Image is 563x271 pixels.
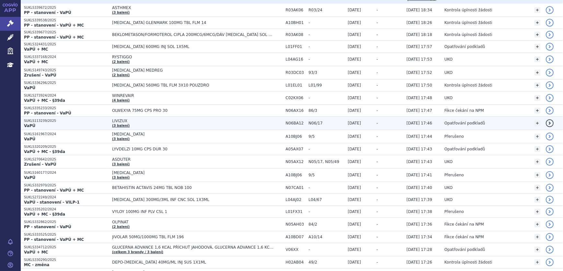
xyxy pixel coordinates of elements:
[24,250,48,254] strong: VaPÚ + MC
[24,35,84,40] strong: PP - stanovení - VaPÚ + MC
[286,247,305,252] span: V06XX
[407,185,432,190] span: [DATE] 17:40
[24,175,35,180] strong: VaPÚ
[444,108,484,113] span: Fikce čekání na NPM
[534,159,540,165] a: +
[348,134,361,139] span: [DATE]
[546,119,554,127] a: detail
[407,197,432,202] span: [DATE] 17:39
[308,173,344,177] span: 9/5
[407,260,432,265] span: [DATE] 17:26
[24,73,56,77] strong: Zrušení - VaPÚ
[376,83,378,88] span: -
[546,107,554,114] a: detail
[376,209,378,214] span: -
[308,247,344,252] span: -
[444,70,453,75] span: UKO
[546,43,554,51] a: detail
[112,124,130,127] a: (3 balení)
[444,222,484,227] span: Fikce čekání na NPM
[376,121,378,125] span: -
[308,32,344,37] span: -
[534,259,540,265] a: +
[348,260,361,265] span: [DATE]
[348,159,361,164] span: [DATE]
[376,185,378,190] span: -
[534,172,540,178] a: +
[24,149,65,154] strong: VaPÚ + MC - §39da
[546,94,554,102] a: detail
[348,185,361,190] span: [DATE]
[112,171,274,175] span: [MEDICAL_DATA]
[348,121,361,125] span: [DATE]
[376,173,378,177] span: -
[444,185,453,190] span: UKO
[407,121,432,125] span: [DATE] 17:46
[286,134,305,139] span: A10BJ06
[348,44,361,49] span: [DATE]
[534,20,540,26] a: +
[24,145,109,149] p: SUKLS320209/2025
[286,32,305,37] span: R03AK08
[546,133,554,140] a: detail
[444,8,492,12] span: Kontrola úplnosti žádosti
[407,209,432,214] span: [DATE] 17:38
[348,197,361,202] span: [DATE]
[308,209,344,214] span: -
[24,245,109,250] p: SUKLS334712/2025
[112,6,274,10] span: ASTHMEX
[24,68,109,73] p: SUKLS149743/2025
[24,188,84,193] strong: PP - stanovení - VaPÚ + MC
[308,134,344,139] span: 9/5
[444,260,492,265] span: Kontrola úplnosti žádosti
[546,233,554,241] a: detail
[286,260,305,265] span: H02AB04
[24,220,109,224] p: SUKLS332862/2025
[376,159,378,164] span: -
[308,159,344,164] span: N05/17, N05/49
[534,197,540,203] a: +
[308,96,344,100] span: -
[112,55,274,59] span: RYSTIGGO
[308,57,344,62] span: -
[286,159,305,164] span: N05AX12
[534,82,540,88] a: +
[308,185,344,190] span: -
[376,147,378,151] span: -
[534,134,540,139] a: +
[24,212,65,217] strong: VaPÚ + MC - §39da
[534,95,540,101] a: +
[546,246,554,253] a: detail
[444,197,453,202] span: UKO
[546,145,554,153] a: detail
[286,173,305,177] span: A10BJ06
[348,222,361,227] span: [DATE]
[286,70,305,75] span: R03DC03
[24,132,109,136] p: SUKLS161967/2024
[112,93,274,98] span: WINREVAIR
[24,98,65,103] strong: VaPÚ + MC - §39da
[112,245,274,250] span: GLUCERNA ADVANCE 1,6 KCAL PŘÍCHUŤ JAHODOVÁ, GLUCERNA ADVANCE 1,6 KCAL PŘÍCHUŤ KÁVOVÁ, GLUCERNA AD...
[376,8,378,12] span: -
[546,55,554,63] a: detail
[407,57,432,62] span: [DATE] 17:53
[286,8,305,12] span: R03AK06
[444,209,464,214] span: Přerušeno
[348,32,361,37] span: [DATE]
[308,108,344,113] span: 86/3
[534,120,540,126] a: +
[24,23,84,28] strong: PP - stanovení - VaPÚ + MC
[24,55,109,59] p: SUKLS337168/2024
[24,42,109,47] p: SUKLS324431/2025
[112,209,274,214] span: VYLOY 100MG INF PLV CSL 1
[546,184,554,192] a: detail
[112,250,163,254] a: (celkem 3 brandy / 3 balení)
[534,7,540,13] a: +
[348,209,361,214] span: [DATE]
[286,44,305,49] span: L01FF01
[534,234,540,240] a: +
[546,258,554,266] a: detail
[348,108,361,113] span: [DATE]
[534,209,540,215] a: +
[444,20,492,25] span: Kontrola úplnosti žádosti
